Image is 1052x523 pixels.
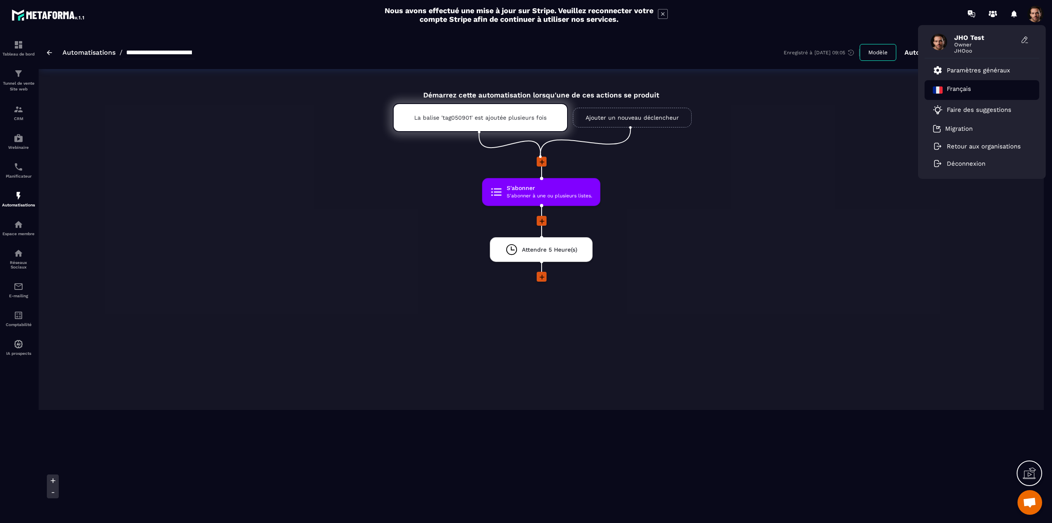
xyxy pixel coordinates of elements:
[933,105,1021,115] a: Faire des suggestions
[2,127,35,156] a: automationsautomationsWebinaire
[2,260,35,269] p: Réseaux Sociaux
[573,108,692,127] a: Ajouter un nouveau déclencheur
[14,248,23,258] img: social-network
[62,49,115,56] a: Automatisations
[784,49,860,56] div: Enregistré à
[14,282,23,292] img: email
[372,81,711,99] div: Démarrez cette automatisation lorsqu'une de ces actions se produit
[933,125,973,133] a: Migration
[947,67,1010,74] p: Paramètres généraux
[933,65,1010,75] a: Paramètres généraux
[120,49,122,56] span: /
[2,174,35,178] p: Planificateur
[2,62,35,98] a: formationformationTunnel de vente Site web
[414,114,547,121] p: La balise 'tag050901' est ajoutée plusieurs fois
[814,50,845,56] p: [DATE] 09:05
[47,50,52,55] img: arrow
[14,69,23,79] img: formation
[2,52,35,56] p: Tableau de bord
[2,81,35,92] p: Tunnel de vente Site web
[14,162,23,172] img: scheduler
[954,42,1016,48] span: Owner
[2,203,35,207] p: Automatisations
[2,275,35,304] a: emailemailE-mailing
[947,85,971,95] p: Français
[947,160,985,167] p: Déconnexion
[2,34,35,62] a: formationformationTableau de bord
[14,104,23,114] img: formation
[860,44,896,61] button: Modèle
[2,98,35,127] a: formationformationCRM
[954,48,1016,54] span: JHOoo
[2,145,35,150] p: Webinaire
[384,6,654,23] h2: Nous avons effectué une mise à jour sur Stripe. Veuillez reconnecter votre compte Stripe afin de ...
[507,192,592,200] span: S'abonner à une ou plusieurs listes.
[947,143,1021,150] p: Retour aux organisations
[2,213,35,242] a: automationsautomationsEspace membre
[14,310,23,320] img: accountant
[507,184,592,192] span: S'abonner
[947,106,1011,113] p: Faire des suggestions
[2,294,35,298] p: E-mailing
[2,116,35,121] p: CRM
[2,156,35,185] a: schedulerschedulerPlanificateur
[904,49,965,56] p: Automation active
[945,125,973,132] p: Migration
[14,191,23,201] img: automations
[14,220,23,229] img: automations
[2,304,35,333] a: accountantaccountantComptabilité
[14,40,23,50] img: formation
[2,242,35,275] a: social-networksocial-networkRéseaux Sociaux
[1017,490,1042,515] a: Mở cuộc trò chuyện
[2,351,35,356] p: IA prospects
[12,7,85,22] img: logo
[14,339,23,349] img: automations
[2,185,35,213] a: automationsautomationsAutomatisations
[2,322,35,327] p: Comptabilité
[522,246,577,254] span: Attendre 5 Heure(s)
[14,133,23,143] img: automations
[2,231,35,236] p: Espace membre
[954,34,1016,42] span: JHO Test
[933,143,1021,150] a: Retour aux organisations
